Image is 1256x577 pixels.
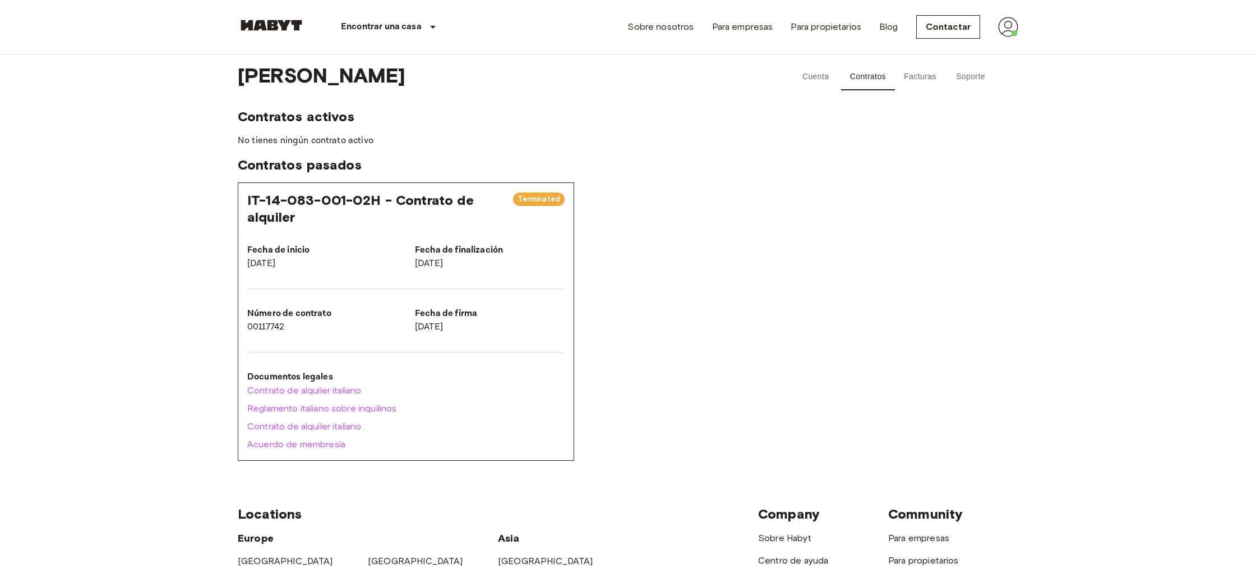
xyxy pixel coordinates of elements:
[247,244,397,257] p: Fecha de inicio
[791,63,841,90] button: Cuenta
[238,556,333,566] a: [GEOGRAPHIC_DATA]
[945,63,996,90] button: Soporte
[341,20,422,34] p: Encontrar una casa
[247,402,565,415] a: Reglamento italiano sobre inquilinos
[247,192,474,225] span: IT-14-083-001-02H - Contrato de alquiler
[758,533,811,543] a: Sobre Habyt
[238,20,305,31] img: Habyt
[513,194,565,205] span: Terminated
[238,134,1018,148] p: No tienes ningún contrato activo
[238,157,1018,173] span: Contratos pasados
[238,63,759,90] span: [PERSON_NAME]
[758,506,820,522] span: Company
[758,555,828,566] a: Centro de ayuda
[247,257,397,271] p: [DATE]
[498,556,593,566] a: [GEOGRAPHIC_DATA]
[415,257,565,271] p: [DATE]
[888,555,959,566] a: Para propietarios
[247,438,565,451] a: Acuerdo de membresía
[247,420,565,433] a: Contrato de alquiler italiano
[247,370,565,384] p: Documentos legales
[888,506,963,522] span: Community
[895,63,945,90] button: Facturas
[712,20,773,34] a: Para empresas
[841,63,895,90] button: Contratos
[415,307,565,320] p: Fecha de firma
[247,307,397,320] p: Número de contrato
[791,20,861,34] a: Para propietarios
[238,532,274,544] span: Europe
[627,20,694,34] a: Sobre nosotros
[247,384,565,397] a: Contrato de alquiler italiano
[238,506,302,522] span: Locations
[998,17,1018,37] img: avatar
[247,320,397,334] p: 00117742
[916,15,980,39] a: Contactar
[498,532,520,544] span: Asia
[888,533,949,543] a: Para empresas
[415,320,565,334] p: [DATE]
[238,108,1018,125] span: Contratos activos
[415,244,565,257] p: Fecha de finalización
[368,556,463,566] a: [GEOGRAPHIC_DATA]
[879,20,898,34] a: Blog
